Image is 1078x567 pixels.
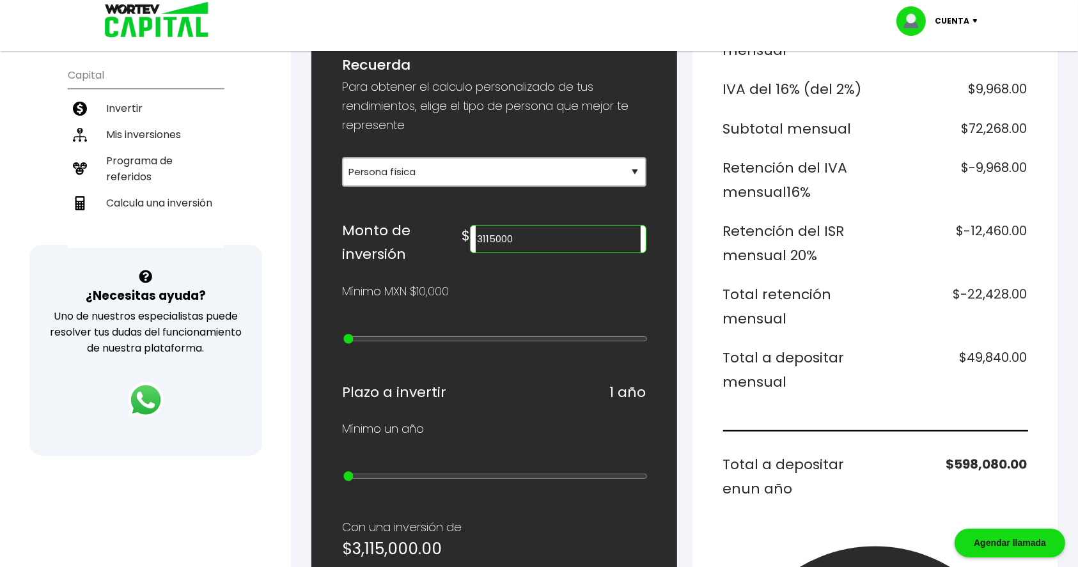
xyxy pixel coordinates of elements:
h6: Subtotal mensual [723,117,870,141]
h6: $9,968.00 [880,77,1027,102]
h6: $-9,968.00 [880,156,1027,204]
h6: $72,268.00 [880,117,1027,141]
h6: $-12,460.00 [880,219,1027,267]
p: Cuenta [935,12,969,31]
h6: $49,840.00 [880,346,1027,394]
img: icon-down [969,19,987,23]
img: logos_whatsapp-icon.242b2217.svg [128,382,164,418]
h6: Recuerda [342,53,646,77]
h6: Total a depositar en un año [723,453,870,501]
a: Calcula una inversión [68,190,223,216]
h6: Retención del IVA mensual 16% [723,156,870,204]
img: inversiones-icon.6695dc30.svg [73,128,87,142]
h6: $-22,428.00 [880,283,1027,330]
img: calculadora-icon.17d418c4.svg [73,196,87,210]
p: Uno de nuestros especialistas puede resolver tus dudas del funcionamiento de nuestra plataforma. [46,308,246,356]
a: Invertir [68,95,223,121]
ul: Capital [68,61,223,248]
h6: Total a depositar mensual [723,346,870,394]
h6: Total retención mensual [723,283,870,330]
h6: Monto de inversión [342,219,462,267]
h5: $3,115,000.00 [342,537,646,561]
h6: Retención del ISR mensual 20% [723,219,870,267]
h6: $598,080.00 [880,453,1027,501]
h6: Plazo a invertir [342,380,446,405]
a: Programa de referidos [68,148,223,190]
h6: $ [462,224,470,248]
div: Agendar llamada [955,529,1065,557]
h3: ¿Necesitas ayuda? [86,286,206,305]
img: recomiendanos-icon.9b8e9327.svg [73,162,87,176]
p: Mínimo MXN $10,000 [342,282,449,301]
img: profile-image [896,6,935,36]
h6: 1 año [610,380,646,405]
a: Mis inversiones [68,121,223,148]
p: Con una inversión de [342,518,646,537]
p: Para obtener el calculo personalizado de tus rendimientos, elige el tipo de persona que mejor te ... [342,77,646,135]
img: invertir-icon.b3b967d7.svg [73,102,87,116]
h6: IVA del 16% (del 2%) [723,77,870,102]
p: Mínimo un año [342,419,424,439]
